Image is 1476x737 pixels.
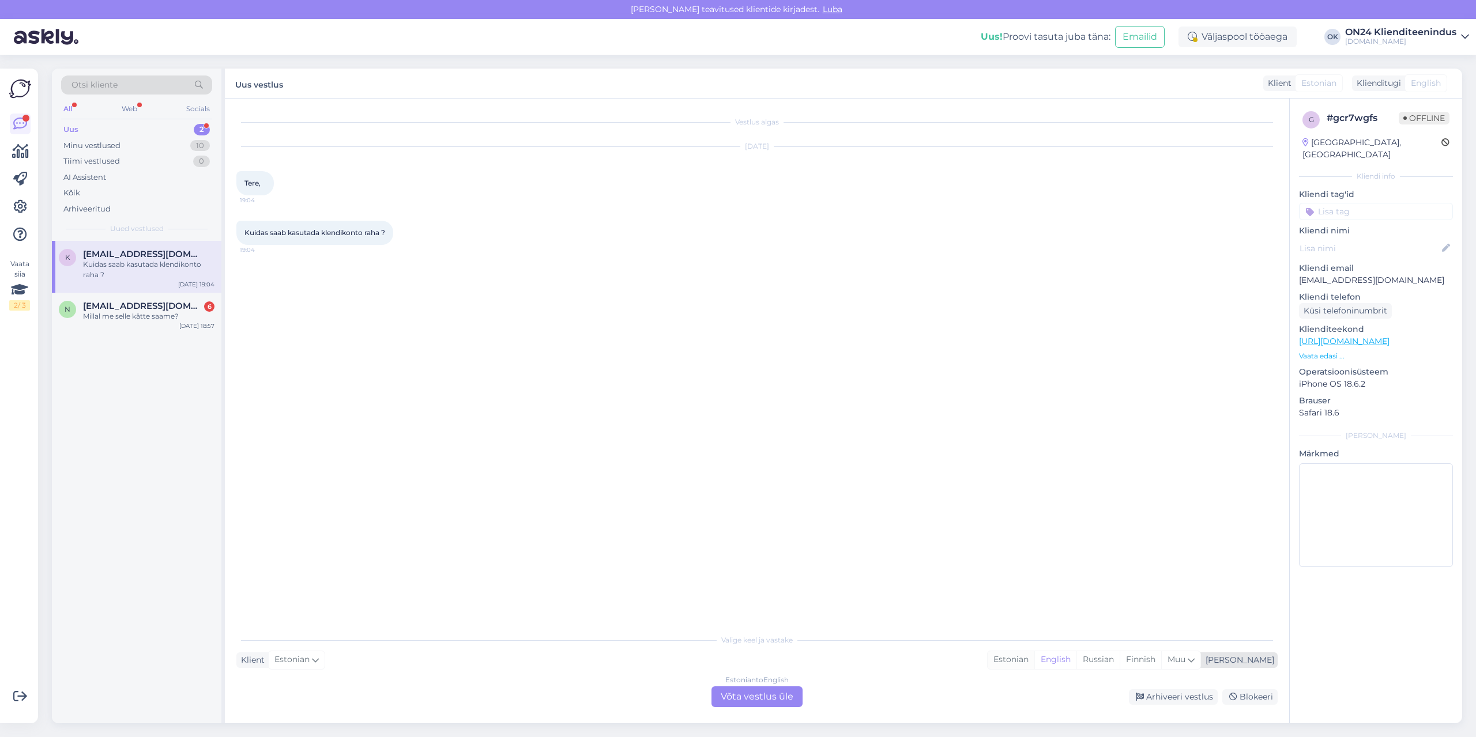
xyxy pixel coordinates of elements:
span: Estonian [1301,77,1336,89]
div: Vestlus algas [236,117,1278,127]
span: k [65,253,70,262]
img: Askly Logo [9,78,31,100]
div: Estonian to English [725,675,789,685]
div: Kuidas saab kasutada klendikonto raha ? [83,259,214,280]
input: Lisa tag [1299,203,1453,220]
div: [DATE] 18:57 [179,322,214,330]
div: 2 [194,124,210,135]
span: Otsi kliente [71,79,118,91]
div: English [1034,651,1076,668]
div: [PERSON_NAME] [1201,654,1274,666]
span: Luba [819,4,846,14]
div: Küsi telefoninumbrit [1299,303,1392,319]
div: Võta vestlus üle [711,686,803,707]
div: Estonian [988,651,1034,668]
p: Vaata edasi ... [1299,351,1453,361]
div: All [61,101,74,116]
div: Kõik [63,187,80,199]
span: Offline [1399,112,1449,124]
span: Estonian [274,653,310,666]
div: Tiimi vestlused [63,156,120,167]
label: Uus vestlus [235,75,283,91]
div: Finnish [1120,651,1161,668]
p: Kliendi telefon [1299,291,1453,303]
p: iPhone OS 18.6.2 [1299,378,1453,390]
a: [URL][DOMAIN_NAME] [1299,336,1390,346]
p: Operatsioonisüsteem [1299,366,1453,378]
div: Proovi tasuta juba täna: [981,30,1110,44]
div: Kliendi info [1299,171,1453,182]
div: Väljaspool tööaega [1178,27,1297,47]
p: Klienditeekond [1299,323,1453,335]
p: Kliendi email [1299,262,1453,274]
div: Klient [236,654,265,666]
input: Lisa nimi [1300,242,1440,255]
div: 6 [204,301,214,312]
div: Vaata siia [9,259,30,311]
div: AI Assistent [63,172,106,183]
div: Russian [1076,651,1120,668]
span: 19:04 [240,245,283,254]
span: 19:04 [240,196,283,205]
div: Klient [1263,77,1291,89]
span: Tere, [244,179,261,187]
div: Blokeeri [1222,689,1278,705]
span: nastja.luik@gmail.com [83,301,203,311]
div: OK [1324,29,1341,45]
p: Safari 18.6 [1299,407,1453,419]
div: Valige keel ja vastake [236,635,1278,645]
div: 0 [193,156,210,167]
a: ON24 Klienditeenindus[DOMAIN_NAME] [1345,28,1469,46]
button: Emailid [1115,26,1165,48]
p: Märkmed [1299,448,1453,460]
p: Brauser [1299,395,1453,407]
div: Arhiveeritud [63,203,111,215]
div: Klienditugi [1352,77,1401,89]
div: Socials [184,101,212,116]
span: g [1309,115,1314,124]
div: Arhiveeri vestlus [1129,689,1218,705]
div: [DOMAIN_NAME] [1345,37,1456,46]
div: [DATE] 19:04 [178,280,214,289]
span: Uued vestlused [110,224,164,234]
div: [PERSON_NAME] [1299,430,1453,441]
b: Uus! [981,31,1003,42]
div: Millal me selle kätte saame? [83,311,214,322]
div: 10 [190,140,210,152]
p: Kliendi tag'id [1299,188,1453,201]
span: English [1411,77,1441,89]
div: Web [119,101,140,116]
span: Muu [1168,654,1185,664]
div: # gcr7wgfs [1327,111,1399,125]
div: ON24 Klienditeenindus [1345,28,1456,37]
div: Minu vestlused [63,140,121,152]
div: [DATE] [236,141,1278,152]
span: kreteliss@gmail.com [83,249,203,259]
div: 2 / 3 [9,300,30,311]
p: [EMAIL_ADDRESS][DOMAIN_NAME] [1299,274,1453,286]
div: Uus [63,124,78,135]
p: Kliendi nimi [1299,225,1453,237]
span: Kuidas saab kasutada klendikonto raha ? [244,228,385,237]
span: n [65,305,70,313]
div: [GEOGRAPHIC_DATA], [GEOGRAPHIC_DATA] [1302,137,1441,161]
